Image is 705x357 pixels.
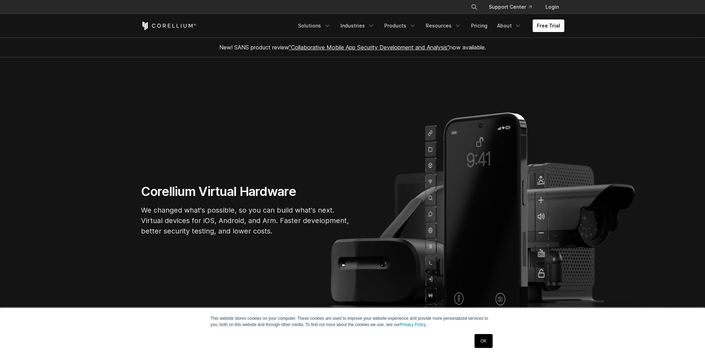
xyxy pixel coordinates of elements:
a: Solutions [294,19,335,32]
a: Products [380,19,420,32]
a: Privacy Policy. [400,322,427,327]
div: Navigation Menu [294,19,564,32]
span: New! SANS product review now available. [219,44,486,51]
a: OK [475,334,492,348]
a: Support Center [483,1,537,13]
p: This website stores cookies on your computer. These cookies are used to improve your website expe... [211,315,495,328]
p: We changed what's possible, so you can build what's next. Virtual devices for iOS, Android, and A... [141,205,350,236]
div: Navigation Menu [462,1,564,13]
a: Resources [422,19,465,32]
h1: Corellium Virtual Hardware [141,184,350,199]
a: Industries [336,19,379,32]
a: "Collaborative Mobile App Security Development and Analysis" [289,44,449,51]
a: Free Trial [533,19,564,32]
a: Pricing [467,19,492,32]
a: Login [540,1,564,13]
a: Corellium Home [141,22,196,30]
a: About [493,19,526,32]
button: Search [468,1,480,13]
